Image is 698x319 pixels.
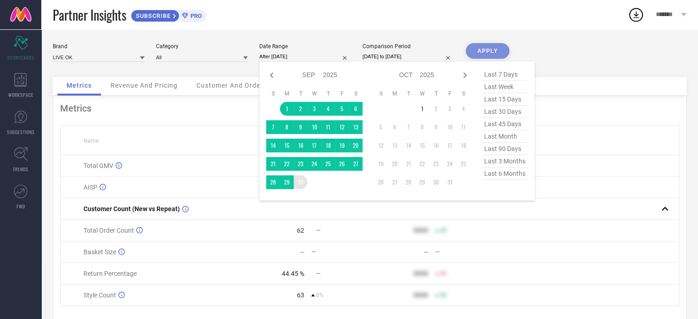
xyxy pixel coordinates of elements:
[443,139,457,152] td: Fri Oct 17 2025
[7,129,35,135] span: SUGGESTIONS
[429,120,443,134] td: Thu Oct 09 2025
[388,157,402,171] td: Mon Oct 20 2025
[307,102,321,116] td: Wed Sep 03 2025
[482,118,528,130] span: last 45 days
[259,52,351,62] input: Select date range
[482,81,528,93] span: last week
[196,82,267,89] span: Customer And Orders
[297,227,304,234] div: 62
[402,90,415,97] th: Tuesday
[482,106,528,118] span: last 30 days
[402,157,415,171] td: Tue Oct 21 2025
[402,120,415,134] td: Tue Oct 07 2025
[363,43,454,50] div: Comparison Period
[482,93,528,106] span: last 15 days
[440,292,447,298] span: 50
[443,175,457,189] td: Fri Oct 31 2025
[429,175,443,189] td: Thu Oct 30 2025
[443,120,457,134] td: Fri Oct 10 2025
[413,270,428,277] div: 9999
[415,139,429,152] td: Wed Oct 15 2025
[363,52,454,62] input: Select comparison period
[280,120,294,134] td: Mon Sep 08 2025
[280,175,294,189] td: Mon Sep 29 2025
[628,6,644,23] div: Open download list
[60,103,679,114] div: Metrics
[266,139,280,152] td: Sun Sep 14 2025
[266,70,277,81] div: Previous month
[429,90,443,97] th: Thursday
[335,157,349,171] td: Fri Sep 26 2025
[459,70,470,81] div: Next month
[457,102,470,116] td: Sat Oct 04 2025
[349,90,363,97] th: Saturday
[388,139,402,152] td: Mon Oct 13 2025
[316,270,320,277] span: —
[335,90,349,97] th: Friday
[321,120,335,134] td: Thu Sep 11 2025
[307,120,321,134] td: Wed Sep 10 2025
[259,43,351,50] div: Date Range
[84,184,97,191] span: AISP
[388,120,402,134] td: Mon Oct 06 2025
[294,157,307,171] td: Tue Sep 23 2025
[402,175,415,189] td: Tue Oct 28 2025
[374,139,388,152] td: Sun Oct 12 2025
[429,139,443,152] td: Thu Oct 16 2025
[307,139,321,152] td: Wed Sep 17 2025
[280,90,294,97] th: Monday
[84,227,134,234] span: Total Order Count
[415,120,429,134] td: Wed Oct 08 2025
[415,90,429,97] th: Wednesday
[53,43,145,50] div: Brand
[482,155,528,168] span: last 3 months
[374,175,388,189] td: Sun Oct 26 2025
[335,139,349,152] td: Fri Sep 19 2025
[349,139,363,152] td: Sat Sep 20 2025
[84,138,99,144] span: Name
[482,143,528,155] span: last 90 days
[349,157,363,171] td: Sat Sep 27 2025
[415,102,429,116] td: Wed Oct 01 2025
[316,292,324,298] span: 0%
[84,291,116,299] span: Style Count
[415,157,429,171] td: Wed Oct 22 2025
[443,157,457,171] td: Fri Oct 24 2025
[321,157,335,171] td: Thu Sep 25 2025
[482,68,528,81] span: last 7 days
[131,7,207,22] a: SUBSCRIBEPRO
[300,248,305,256] div: —
[280,157,294,171] td: Mon Sep 22 2025
[388,175,402,189] td: Mon Oct 27 2025
[349,102,363,116] td: Sat Sep 06 2025
[440,270,447,277] span: 50
[294,102,307,116] td: Tue Sep 02 2025
[321,102,335,116] td: Thu Sep 04 2025
[84,248,116,256] span: Basket Size
[482,168,528,180] span: last 6 months
[294,175,307,189] td: Tue Sep 30 2025
[294,90,307,97] th: Tuesday
[457,120,470,134] td: Sat Oct 11 2025
[282,270,304,277] div: 44.45 %
[312,249,369,255] div: —
[415,175,429,189] td: Wed Oct 29 2025
[188,12,202,19] span: PRO
[374,157,388,171] td: Sun Oct 19 2025
[280,139,294,152] td: Mon Sep 15 2025
[294,139,307,152] td: Tue Sep 16 2025
[316,227,320,234] span: —
[374,90,388,97] th: Sunday
[266,120,280,134] td: Sun Sep 07 2025
[429,157,443,171] td: Thu Oct 23 2025
[297,291,304,299] div: 63
[294,120,307,134] td: Tue Sep 09 2025
[429,102,443,116] td: Thu Oct 02 2025
[84,270,137,277] span: Return Percentage
[266,90,280,97] th: Sunday
[457,139,470,152] td: Sat Oct 18 2025
[13,166,28,173] span: TRENDS
[17,203,25,210] span: FWD
[374,120,388,134] td: Sun Oct 05 2025
[307,90,321,97] th: Wednesday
